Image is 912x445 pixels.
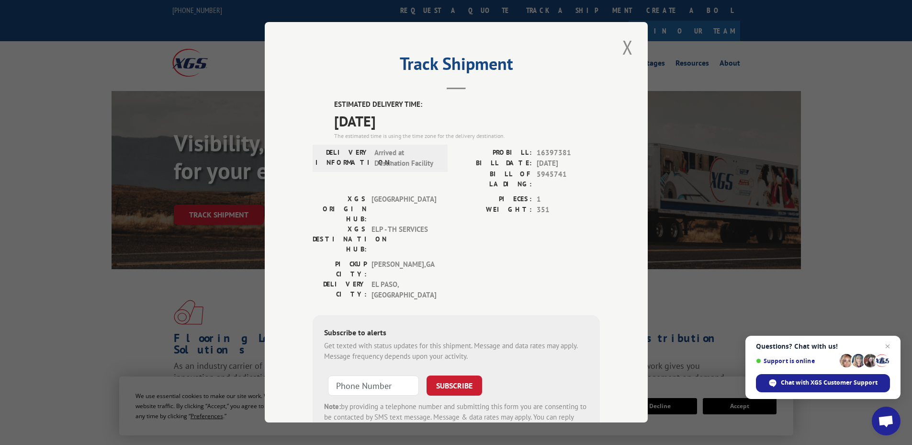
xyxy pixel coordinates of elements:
span: [DATE] [334,110,600,132]
span: [GEOGRAPHIC_DATA] [372,194,436,224]
span: Questions? Chat with us! [756,342,890,350]
label: WEIGHT: [456,205,532,216]
span: EL PASO , [GEOGRAPHIC_DATA] [372,279,436,301]
label: DELIVERY INFORMATION: [315,148,370,169]
div: by providing a telephone number and submitting this form you are consenting to be contacted by SM... [324,401,588,434]
div: Subscribe to alerts [324,327,588,341]
span: [PERSON_NAME] , GA [372,259,436,279]
span: Support is online [756,357,836,365]
strong: Note: [324,402,341,411]
label: BILL DATE: [456,159,532,170]
label: ESTIMATED DELIVERY TIME: [334,100,600,111]
span: 1 [537,194,600,205]
label: PIECES: [456,194,532,205]
span: 16397381 [537,148,600,159]
h2: Track Shipment [313,57,600,75]
span: Chat with XGS Customer Support [756,374,890,392]
label: PICKUP CITY: [313,259,367,279]
button: SUBSCRIBE [427,376,482,396]
span: ELP - TH SERVICES [372,224,436,254]
label: BILL OF LADING: [456,169,532,189]
label: XGS DESTINATION HUB: [313,224,367,254]
span: Arrived at Destination Facility [374,148,439,169]
a: Open chat [872,407,901,435]
span: 5945741 [537,169,600,189]
span: 351 [537,205,600,216]
span: [DATE] [537,159,600,170]
input: Phone Number [328,376,419,396]
label: PROBILL: [456,148,532,159]
label: DELIVERY CITY: [313,279,367,301]
label: XGS ORIGIN HUB: [313,194,367,224]
span: Chat with XGS Customer Support [781,378,878,387]
div: Get texted with status updates for this shipment. Message and data rates may apply. Message frequ... [324,341,588,362]
button: Close modal [619,34,636,60]
div: The estimated time is using the time zone for the delivery destination. [334,132,600,140]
